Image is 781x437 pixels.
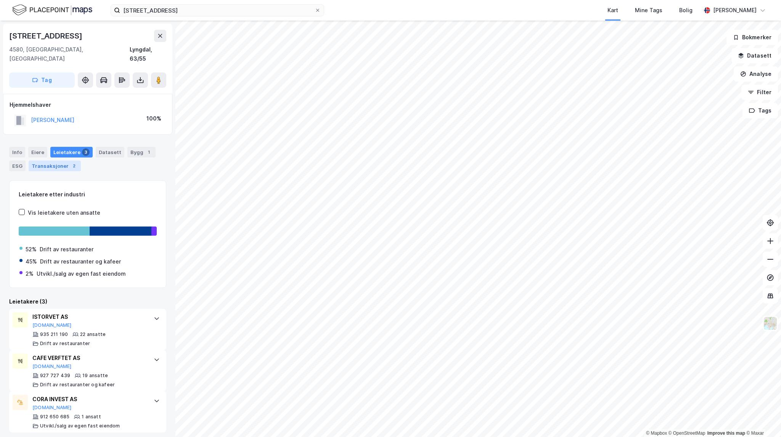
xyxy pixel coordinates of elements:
div: Utvikl./salg av egen fast eiendom [37,269,126,278]
div: CORA INVEST AS [32,395,146,404]
div: Leietakere etter industri [19,190,157,199]
div: 1 [145,148,153,156]
div: Drift av restauranter [40,341,90,347]
div: Eiere [28,147,47,157]
div: [STREET_ADDRESS] [9,30,84,42]
div: [PERSON_NAME] [713,6,757,15]
div: 22 ansatte [80,331,106,337]
div: Leietakere (3) [9,297,166,306]
div: 3 [82,148,90,156]
div: 927 727 439 [40,373,70,379]
div: Transaksjoner [29,161,81,171]
div: Bolig [679,6,693,15]
img: Z [763,316,778,331]
div: Leietakere [50,147,93,157]
div: 2% [26,269,34,278]
div: Drift av restauranter [40,245,93,254]
button: [DOMAIN_NAME] [32,363,72,370]
a: OpenStreetMap [669,431,705,436]
div: Bygg [127,147,156,157]
div: ISTORVET AS [32,312,146,321]
div: 2 [70,162,78,170]
div: Drift av restauranter og kafeer [40,382,115,388]
button: [DOMAIN_NAME] [32,322,72,328]
div: 52% [26,245,37,254]
div: Drift av restauranter og kafeer [40,257,121,266]
button: Tags [742,103,778,118]
div: Mine Tags [635,6,662,15]
div: Info [9,147,25,157]
div: Lyngdal, 63/55 [130,45,166,63]
button: Analyse [734,66,778,82]
div: Kart [607,6,618,15]
a: Mapbox [646,431,667,436]
div: 935 211 190 [40,331,68,337]
div: 4580, [GEOGRAPHIC_DATA], [GEOGRAPHIC_DATA] [9,45,130,63]
div: Kontrollprogram for chat [743,400,781,437]
div: Datasett [96,147,124,157]
div: Hjemmelshaver [10,100,166,109]
div: CAFE VERFTET AS [32,353,146,363]
img: logo.f888ab2527a4732fd821a326f86c7f29.svg [12,3,92,17]
button: Filter [741,85,778,100]
button: Datasett [731,48,778,63]
div: 100% [146,114,161,123]
div: 19 ansatte [82,373,108,379]
div: Utvikl./salg av egen fast eiendom [40,423,120,429]
div: Vis leietakere uten ansatte [28,208,100,217]
button: [DOMAIN_NAME] [32,405,72,411]
button: Tag [9,72,75,88]
div: 45% [26,257,37,266]
div: 1 ansatt [82,414,101,420]
button: Bokmerker [726,30,778,45]
input: Søk på adresse, matrikkel, gårdeiere, leietakere eller personer [120,5,315,16]
iframe: Chat Widget [743,400,781,437]
a: Improve this map [707,431,745,436]
div: ESG [9,161,26,171]
div: 912 650 685 [40,414,69,420]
